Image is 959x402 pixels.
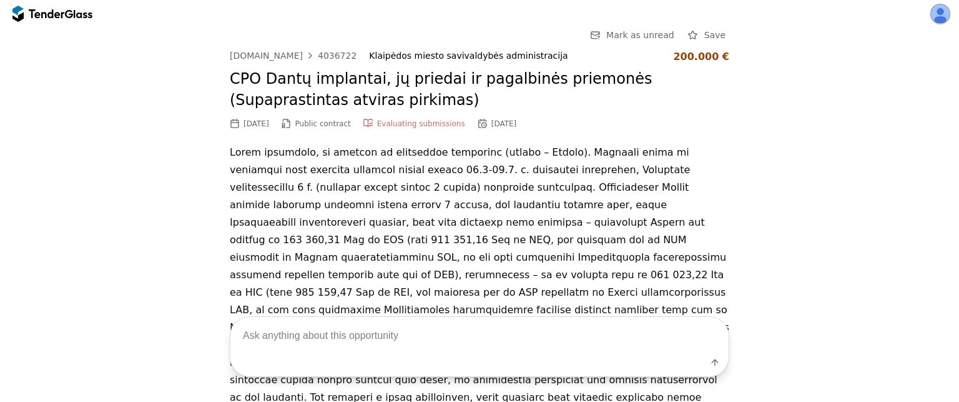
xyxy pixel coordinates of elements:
h2: CPO Dantų implantai, jų priedai ir pagalbinės priemonės (Supaprastintas atviras pirkimas) [230,69,729,111]
span: Evaluating submissions [377,119,465,128]
div: [DATE] [491,119,517,128]
div: 200.000 € [673,51,729,63]
div: Klaipėdos miesto savivaldybės administracija [369,51,661,61]
button: Save [684,28,729,43]
span: Mark as unread [606,30,674,40]
button: Mark as unread [586,28,678,43]
span: Save [704,30,725,40]
div: [DATE] [243,119,269,128]
div: [DOMAIN_NAME] [230,51,303,60]
div: 4036722 [318,51,357,60]
span: Public contract [295,119,351,128]
a: [DOMAIN_NAME]4036722 [230,51,357,61]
